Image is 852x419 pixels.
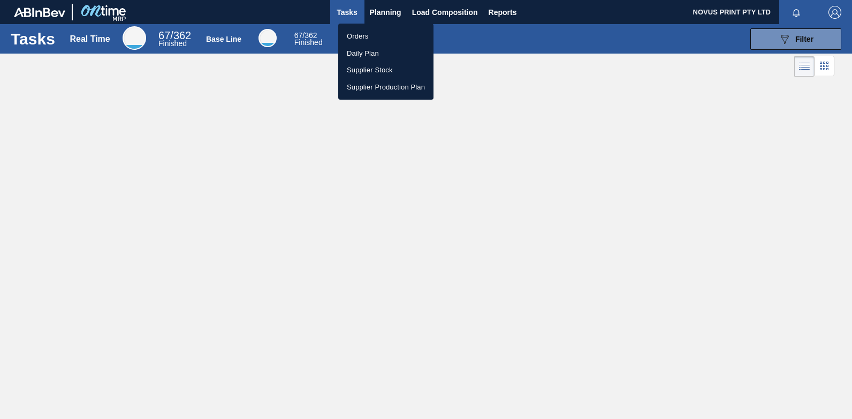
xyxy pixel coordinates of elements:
a: Supplier Production Plan [338,79,433,96]
a: Daily Plan [338,45,433,62]
a: Orders [338,28,433,45]
a: Supplier Stock [338,62,433,79]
